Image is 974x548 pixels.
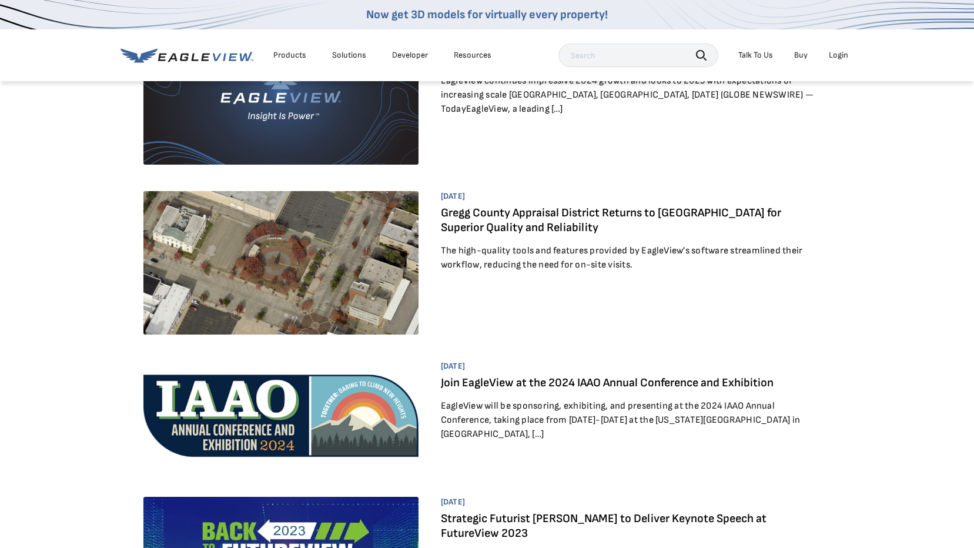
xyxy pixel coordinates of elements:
span: [DATE] [441,191,820,202]
div: Resources [454,50,491,61]
a: Strategic Futurist [PERSON_NAME] to Deliver Keynote Speech at FutureView 2023 [441,512,767,540]
span: [DATE] [441,361,820,372]
div: Solutions [332,50,366,61]
p: EagleView continues impressive 2024 growth and looks to 2025 with expectations of increasing scal... [441,74,820,116]
p: EagleView will be sponsoring, exhibiting, and presenting at the 2024 IAAO Annual Conference, taki... [441,399,820,442]
input: Search [558,44,718,67]
div: Products [273,50,306,61]
a: Now get 3D models for virtually every property! [366,8,608,22]
p: The high-quality tools and features provided by EagleView’s software streamlined their workflow, ... [441,244,820,272]
div: Talk To Us [738,50,773,61]
span: [DATE] [441,497,820,507]
img: Aerial image of Longview, TX [143,191,419,335]
a: Join EagleView at the 2024 IAAO Annual Conference and Exhibition [441,376,774,390]
img: Eagleview logo featuring a stylized eagle with outstretched wings above the company name, accompa... [143,21,419,165]
a: Buy [794,50,808,61]
a: Developer [392,50,428,61]
a: Gregg County Appraisal District Returns to [GEOGRAPHIC_DATA] for Superior Quality and Reliability [441,206,781,235]
div: Login [829,50,848,61]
